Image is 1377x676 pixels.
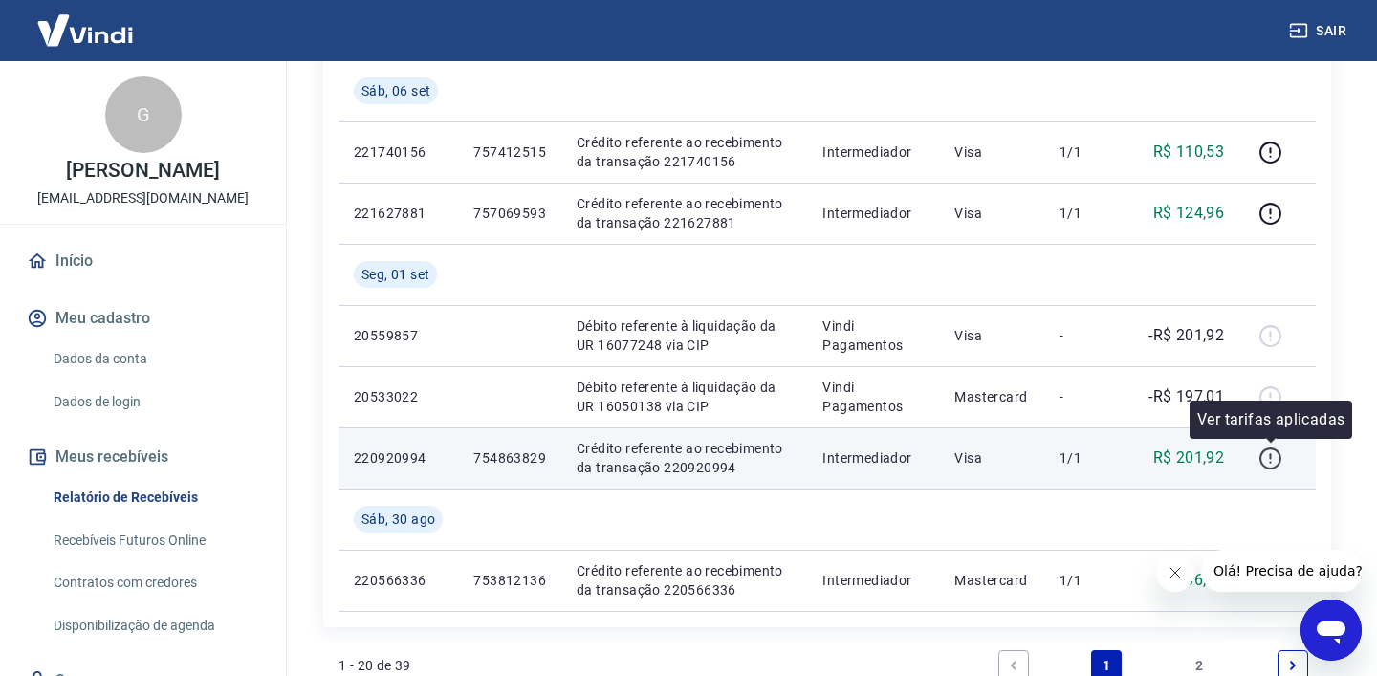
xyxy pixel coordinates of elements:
p: 1/1 [1060,142,1116,162]
p: - [1060,326,1116,345]
p: 757069593 [473,204,546,223]
p: Visa [954,142,1029,162]
p: Visa [954,448,1029,468]
span: Sáb, 30 ago [361,510,435,529]
p: 1/1 [1060,571,1116,590]
span: Olá! Precisa de ajuda? [11,13,161,29]
p: 220566336 [354,571,443,590]
a: Dados da conta [46,339,263,379]
p: Débito referente à liquidação da UR 16077248 via CIP [577,316,792,355]
p: 753812136 [473,571,546,590]
p: -R$ 201,92 [1148,324,1224,347]
button: Sair [1285,13,1354,49]
p: 1/1 [1060,448,1116,468]
a: Início [23,240,263,282]
iframe: Botão para abrir a janela de mensagens [1300,600,1362,661]
p: Crédito referente ao recebimento da transação 221740156 [577,133,792,171]
p: -R$ 197,01 [1148,385,1224,408]
iframe: Fechar mensagem [1156,554,1194,592]
p: - [1060,387,1116,406]
p: 1 - 20 de 39 [339,656,411,675]
a: Dados de login [46,382,263,422]
iframe: Mensagem da empresa [1202,550,1362,592]
p: Crédito referente ao recebimento da transação 221627881 [577,194,792,232]
p: 20559857 [354,326,443,345]
p: Vindi Pagamentos [822,378,924,416]
p: Débito referente à liquidação da UR 16050138 via CIP [577,378,792,416]
p: R$ 124,96 [1153,202,1225,225]
p: 20533022 [354,387,443,406]
p: [EMAIL_ADDRESS][DOMAIN_NAME] [37,188,249,208]
p: 754863829 [473,448,546,468]
a: Disponibilização de agenda [46,606,263,645]
p: R$ 201,92 [1153,447,1225,469]
button: Meus recebíveis [23,436,263,478]
button: Meu cadastro [23,297,263,339]
span: Sáb, 06 set [361,81,430,100]
a: Recebíveis Futuros Online [46,521,263,560]
p: Crédito referente ao recebimento da transação 220566336 [577,561,792,600]
p: Vindi Pagamentos [822,316,924,355]
p: Visa [954,204,1029,223]
a: Relatório de Recebíveis [46,478,263,517]
p: Intermediador [822,448,924,468]
p: 757412515 [473,142,546,162]
p: Intermediador [822,571,924,590]
div: G [105,76,182,153]
p: Intermediador [822,204,924,223]
p: Crédito referente ao recebimento da transação 220920994 [577,439,792,477]
span: Seg, 01 set [361,265,429,284]
p: [PERSON_NAME] [66,161,219,181]
p: 220920994 [354,448,443,468]
a: Contratos com credores [46,563,263,602]
p: Mastercard [954,387,1029,406]
p: 221740156 [354,142,443,162]
p: Mastercard [954,571,1029,590]
p: 221627881 [354,204,443,223]
img: Vindi [23,1,147,59]
p: Visa [954,326,1029,345]
p: Intermediador [822,142,924,162]
p: R$ 110,53 [1153,141,1225,164]
p: Ver tarifas aplicadas [1197,408,1344,431]
p: 1/1 [1060,204,1116,223]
